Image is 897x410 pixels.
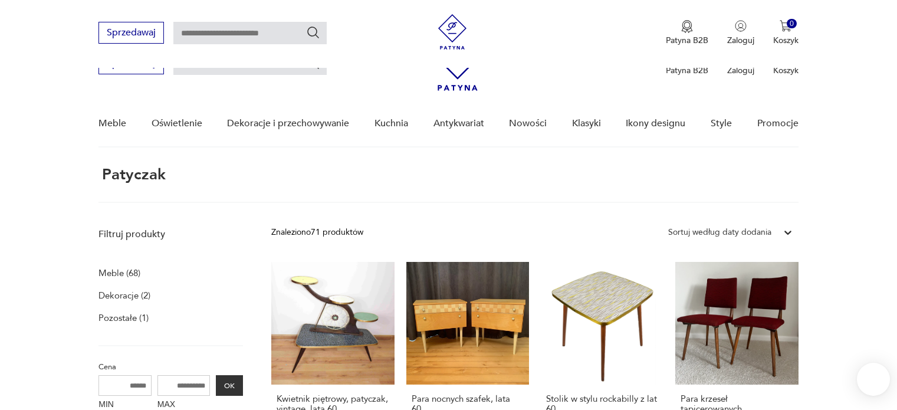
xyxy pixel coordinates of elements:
a: Ikony designu [626,101,685,146]
button: 0Koszyk [773,20,799,46]
a: Meble (68) [98,265,140,281]
p: Koszyk [773,65,799,76]
h1: patyczak [98,166,166,183]
a: Oświetlenie [152,101,202,146]
img: Ikona medalu [681,20,693,33]
a: Ikona medaluPatyna B2B [666,20,708,46]
p: Zaloguj [727,65,754,76]
img: Ikona koszyka [780,20,791,32]
a: Promocje [757,101,799,146]
button: OK [216,375,243,396]
img: Ikonka użytkownika [735,20,747,32]
button: Patyna B2B [666,20,708,46]
p: Patyna B2B [666,65,708,76]
a: Sprzedawaj [98,29,164,38]
p: Cena [98,360,243,373]
a: Antykwariat [433,101,484,146]
p: Patyna B2B [666,35,708,46]
a: Kuchnia [374,101,408,146]
button: Zaloguj [727,20,754,46]
a: Nowości [509,101,547,146]
a: Sprzedawaj [98,60,164,68]
p: Zaloguj [727,35,754,46]
p: Filtruj produkty [98,228,243,241]
div: Znaleziono 71 produktów [271,226,363,239]
a: Dekoracje i przechowywanie [227,101,349,146]
a: Klasyki [572,101,601,146]
a: Pozostałe (1) [98,310,149,326]
a: Dekoracje (2) [98,287,150,304]
a: Meble [98,101,126,146]
div: 0 [787,19,797,29]
button: Sprzedawaj [98,22,164,44]
a: Style [711,101,732,146]
p: Koszyk [773,35,799,46]
iframe: Smartsupp widget button [857,363,890,396]
div: Sortuj według daty dodania [668,226,771,239]
img: Patyna - sklep z meblami i dekoracjami vintage [435,14,470,50]
button: Szukaj [306,25,320,40]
